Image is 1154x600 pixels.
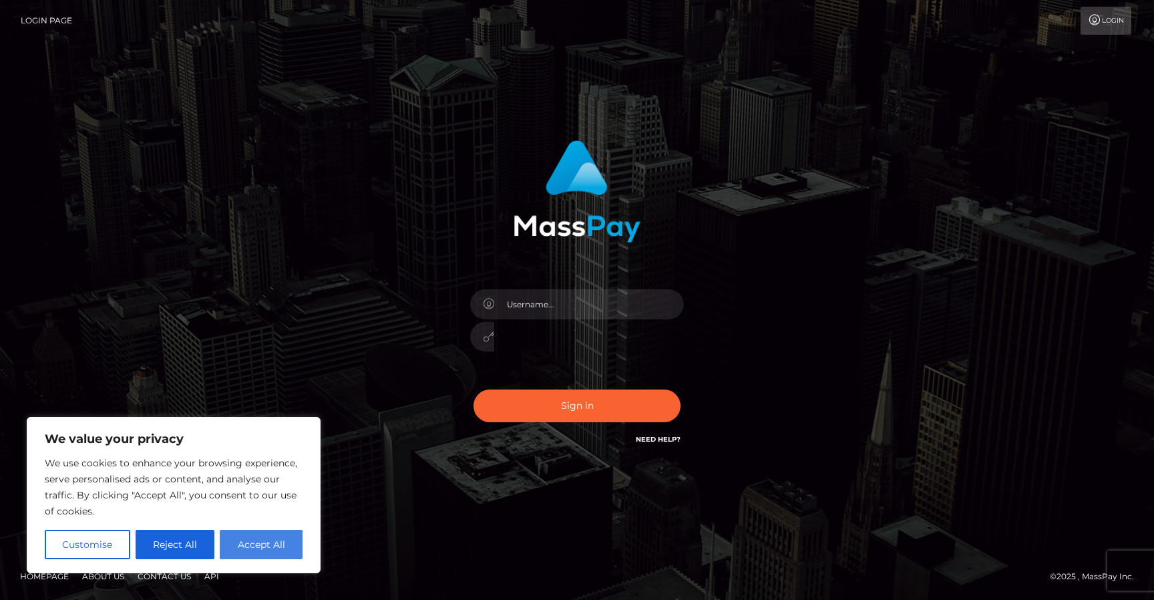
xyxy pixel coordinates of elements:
[1081,7,1131,35] a: Login
[636,435,681,444] a: Need Help?
[514,140,640,243] img: MassPay Login
[473,390,681,422] button: Sign in
[27,417,321,573] div: We value your privacy
[494,289,684,319] input: Username...
[77,566,130,587] a: About Us
[220,530,303,559] button: Accept All
[199,566,224,587] a: API
[21,7,72,35] a: Login Page
[45,431,303,447] p: We value your privacy
[15,566,74,587] a: Homepage
[132,566,196,587] a: Contact Us
[45,455,303,519] p: We use cookies to enhance your browsing experience, serve personalised ads or content, and analys...
[136,530,215,559] button: Reject All
[45,530,130,559] button: Customise
[1050,569,1144,584] div: © 2025 , MassPay Inc.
